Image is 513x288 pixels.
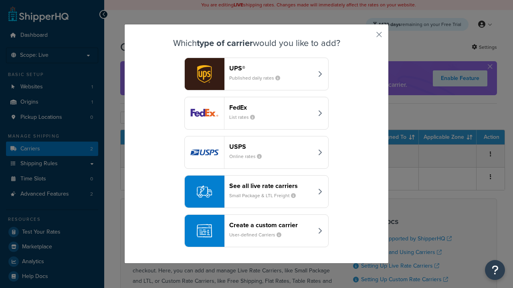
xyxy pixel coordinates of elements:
img: icon-carrier-custom-c93b8a24.svg [197,223,212,238]
header: Create a custom carrier [229,221,313,229]
header: FedEx [229,104,313,111]
small: Small Package & LTL Freight [229,192,302,199]
button: usps logoUSPSOnline rates [184,136,329,169]
img: usps logo [185,136,224,168]
small: Published daily rates [229,74,287,82]
img: fedEx logo [185,97,224,129]
img: icon-carrier-liverate-becf4550.svg [197,184,212,199]
header: USPS [229,143,313,150]
header: UPS® [229,64,313,72]
button: Create a custom carrierUser-defined Carriers [184,214,329,247]
button: ups logoUPS®Published daily rates [184,58,329,90]
small: Online rates [229,153,268,160]
header: See all live rate carriers [229,182,313,190]
small: User-defined Carriers [229,231,288,238]
strong: type of carrier [197,36,253,50]
img: ups logo [185,58,224,90]
button: Open Resource Center [485,260,505,280]
small: List rates [229,114,261,121]
button: See all live rate carriersSmall Package & LTL Freight [184,175,329,208]
button: fedEx logoFedExList rates [184,97,329,130]
h3: Which would you like to add? [145,38,368,48]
